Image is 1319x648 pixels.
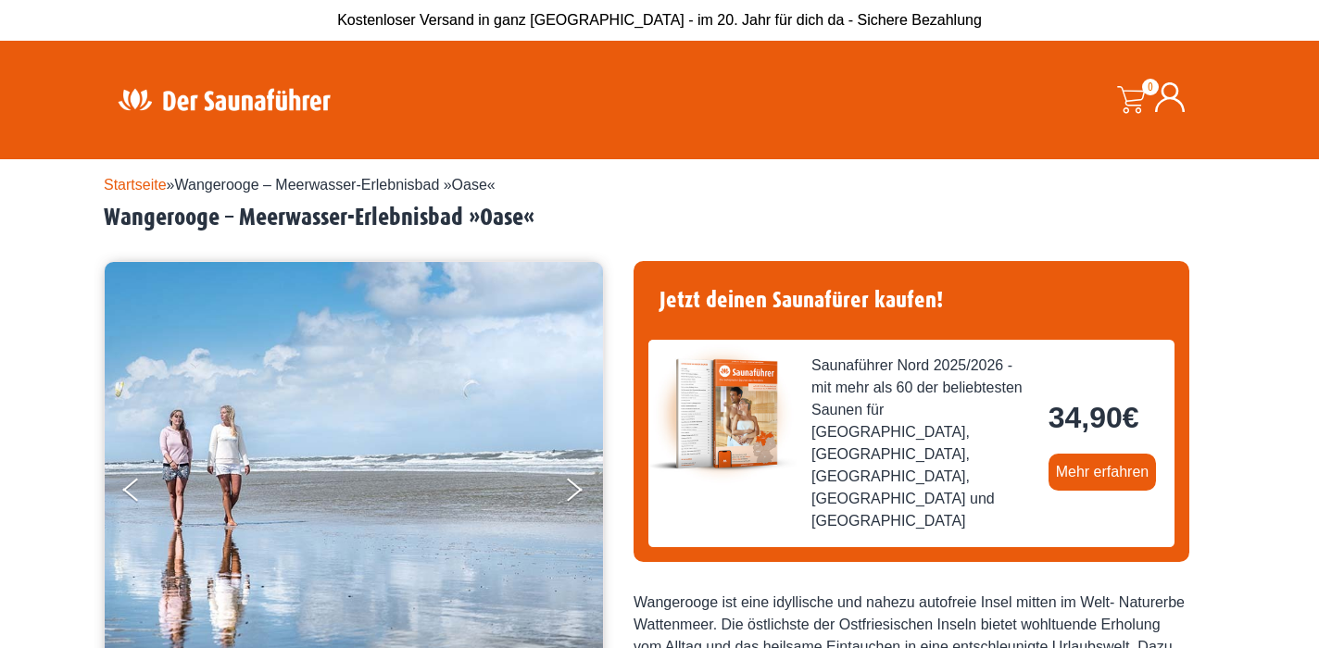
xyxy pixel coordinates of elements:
a: Startseite [104,177,167,193]
span: Wangerooge – Meerwasser-Erlebnisbad »Oase« [175,177,496,193]
span: » [104,177,496,193]
button: Next [563,470,609,517]
button: Previous [123,470,170,517]
span: Kostenloser Versand in ganz [GEOGRAPHIC_DATA] - im 20. Jahr für dich da - Sichere Bezahlung [337,12,982,28]
a: Mehr erfahren [1049,454,1157,491]
bdi: 34,90 [1049,401,1139,434]
span: 0 [1142,79,1159,95]
span: € [1123,401,1139,434]
h4: Jetzt deinen Saunafürer kaufen! [648,276,1175,325]
span: Saunaführer Nord 2025/2026 - mit mehr als 60 der beliebtesten Saunen für [GEOGRAPHIC_DATA], [GEOG... [811,355,1034,532]
img: der-saunafuehrer-2025-nord.jpg [648,340,797,488]
h2: Wangerooge – Meerwasser-Erlebnisbad »Oase« [104,204,1215,232]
